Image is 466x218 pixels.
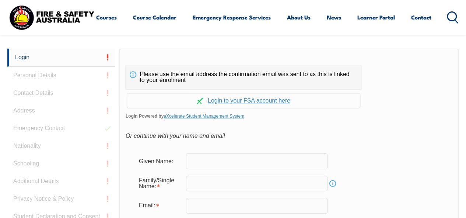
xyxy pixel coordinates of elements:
span: Login Powered by [126,111,452,122]
div: Given Name: [133,154,186,168]
img: Log in withaxcelerate [197,97,203,104]
div: Email is required. [133,199,186,212]
a: Learner Portal [357,8,395,26]
a: Course Calendar [133,8,176,26]
a: Login [7,49,115,67]
a: aXcelerate Student Management System [164,114,244,119]
div: Please use the email address the confirmation email was sent to as this is linked to your enrolment [126,65,361,89]
div: Or continue with your name and email [126,131,452,142]
a: Courses [96,8,117,26]
a: About Us [287,8,311,26]
a: Contact [411,8,431,26]
a: Emergency Response Services [193,8,271,26]
a: News [327,8,341,26]
div: Family/Single Name is required. [133,174,186,193]
a: Info [327,178,338,189]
